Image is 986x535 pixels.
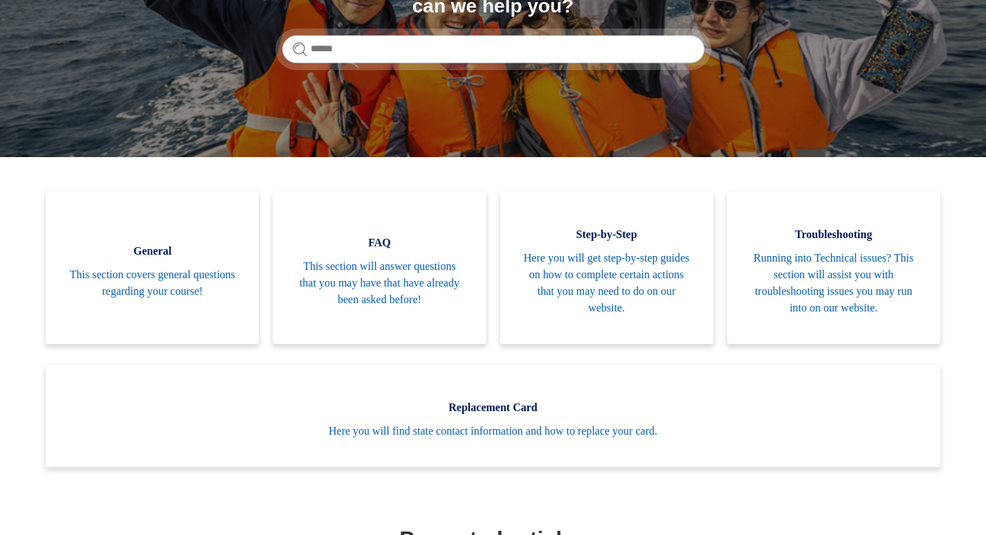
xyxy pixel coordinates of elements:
span: Here you will get step-by-step guides on how to complete certain actions that you may need to do ... [521,250,693,316]
a: Replacement Card Here you will find state contact information and how to replace your card. [46,365,940,467]
a: Troubleshooting Running into Technical issues? This section will assist you with troubleshooting ... [727,192,940,344]
input: Search [282,35,704,63]
span: Step-by-Step [521,226,693,243]
span: Running into Technical issues? This section will assist you with troubleshooting issues you may r... [748,250,920,316]
a: General This section covers general questions regarding your course! [46,192,259,344]
a: FAQ This section will answer questions that you may have that have already been asked before! [273,192,486,344]
a: Step-by-Step Here you will get step-by-step guides on how to complete certain actions that you ma... [500,192,713,344]
span: This section covers general questions regarding your course! [66,266,238,300]
span: General [66,243,238,260]
span: This section will answer questions that you may have that have already been asked before! [293,258,465,308]
span: FAQ [293,235,465,251]
span: Replacement Card [66,399,920,416]
span: Here you will find state contact information and how to replace your card. [66,423,920,439]
span: Troubleshooting [748,226,920,243]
